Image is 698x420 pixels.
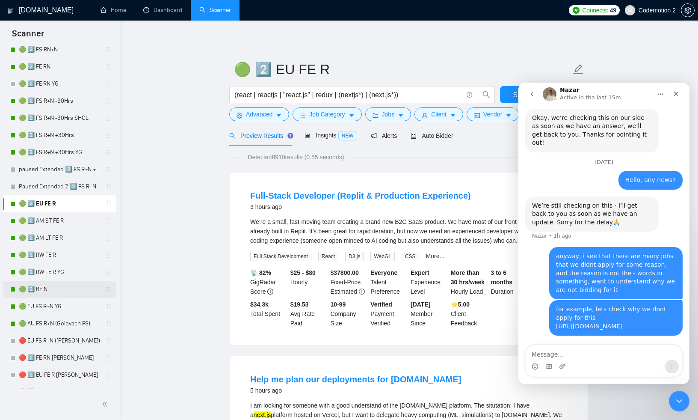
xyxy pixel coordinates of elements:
[382,110,395,119] span: Jobs
[105,200,112,207] span: holder
[19,144,100,161] a: 🟢 2️⃣ FS R+N +30Hrs YG
[451,269,485,286] b: More than 30 hrs/week
[305,132,357,139] span: Insights
[426,253,445,259] a: More...
[331,301,346,308] b: 10-99
[19,298,100,315] a: 🟢 EU FS R+N YG
[409,268,449,296] div: Experience Level
[345,252,364,261] span: D3.js
[398,112,404,119] span: caret-down
[250,385,461,396] div: 5 hours ago
[19,315,100,332] a: 🟢 AU FS R+N (Golovach FS)
[422,112,428,119] span: user
[19,247,100,264] a: 🟢 2️⃣ RW FE R
[506,112,512,119] span: caret-down
[105,320,112,327] span: holder
[349,112,355,119] span: caret-down
[105,115,112,122] span: holder
[102,400,110,408] span: double-left
[449,268,489,296] div: Hourly Load
[474,112,480,119] span: idcard
[105,303,112,310] span: holder
[681,7,695,14] a: setting
[105,286,112,293] span: holder
[305,132,311,138] span: area-chart
[105,149,112,156] span: holder
[105,372,112,378] span: holder
[370,252,394,261] span: WebGL
[234,89,463,100] input: Search Freelance Jobs...
[411,301,430,308] b: [DATE]
[105,354,112,361] span: holder
[250,252,311,261] span: Full Stack Development
[105,183,112,190] span: holder
[411,132,453,139] span: Auto Bidder
[19,212,100,229] a: 🟢 2️⃣ AM ST FE R
[19,264,100,281] a: 🟢 2️⃣ RW FE R YG
[450,112,456,119] span: caret-down
[300,112,306,119] span: bars
[467,92,472,98] span: info-circle
[371,132,397,139] span: Alerts
[246,110,272,119] span: Advanced
[19,281,100,298] a: 🟢 2️⃣ BE N
[409,300,449,328] div: Member Since
[105,132,112,139] span: holder
[105,98,112,104] span: holder
[513,89,528,100] span: Save
[331,269,359,276] b: $ 37800.00
[250,202,471,212] div: 3 hours ago
[199,6,231,14] a: searchScanner
[19,195,100,212] a: 🟢 2️⃣ EU FE R
[105,252,112,259] span: holder
[309,110,345,119] span: Job Category
[681,3,695,17] button: setting
[329,300,369,328] div: Company Size
[242,152,350,162] span: Detected 8910 results (0.55 seconds)
[250,269,271,276] b: 📡 82%
[516,237,521,244] span: ...
[411,269,429,276] b: Expert
[229,107,289,121] button: settingAdvancedcaret-down
[248,300,289,328] div: Total Spent
[518,83,689,384] iframe: To enrich screen reader interactions, please activate Accessibility in Grammarly extension settings
[373,112,379,119] span: folder
[289,300,329,328] div: Avg Rate Paid
[19,349,100,366] a: 🔴 2️⃣ FE RN [PERSON_NAME]
[371,133,377,139] span: notification
[105,80,112,87] span: holder
[627,7,633,13] span: user
[19,41,100,58] a: 🟢 2️⃣ FS RN+N
[290,301,309,308] b: $19.53
[19,92,100,110] a: 🟢 2️⃣ FS R+N -30Hrs
[250,217,568,245] div: We’re a small, fast-moving team creating a brand new B2C SaaS product. We have most of our front ...
[101,6,126,14] a: homeHome
[19,58,100,75] a: 🟢 2️⃣ FE RN
[105,269,112,276] span: holder
[359,289,365,295] span: exclamation-circle
[19,127,100,144] a: 🟢 2️⃣ FS R+N +30Hrs
[19,384,100,401] a: 🔴 2️⃣ AM ST FE R [PERSON_NAME]
[669,391,689,411] iframe: Intercom live chat
[573,7,580,14] img: upwork-logo.png
[293,107,361,121] button: barsJob Categorycaret-down
[229,132,291,139] span: Preview Results
[289,268,329,296] div: Hourly
[369,268,409,296] div: Talent Preference
[451,301,470,308] b: ⭐️ 5.00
